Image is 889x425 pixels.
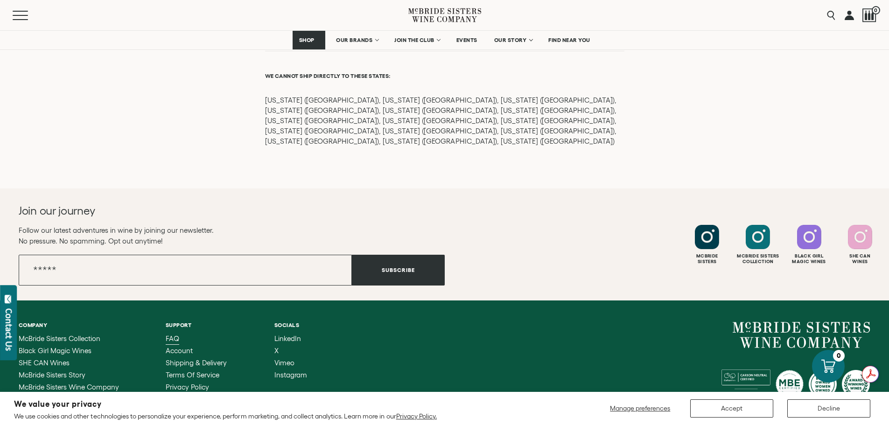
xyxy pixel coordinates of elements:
h2: We value your privacy [14,400,437,408]
a: McBride Sisters Wine Company [19,383,131,391]
a: LinkedIn [274,335,307,342]
span: OUR STORY [494,37,527,43]
div: Mcbride Sisters Collection [734,253,782,265]
a: Privacy Policy [166,383,239,391]
div: Black Girl Magic Wines [785,253,833,265]
span: Account [166,347,193,355]
a: Privacy Policy. [396,412,437,420]
a: FIND NEAR YOU [542,31,596,49]
div: Contact Us [4,308,14,351]
a: Vimeo [274,359,307,367]
span: SHOP [299,37,315,43]
a: Instagram [274,371,307,379]
a: McBride Sisters Wine Company [733,322,870,348]
span: Black Girl Magic Wines [19,347,91,355]
a: FAQ [166,335,239,342]
span: McBride Sisters Collection [19,334,100,342]
a: SHE CAN Wines [19,359,131,367]
a: McBride Sisters Collection [19,335,131,342]
div: 0 [833,350,845,362]
h2: Join our journey [19,203,402,218]
input: Email [19,255,352,286]
span: McBride Sisters Story [19,371,85,379]
a: McBride Sisters Story [19,371,131,379]
h6: We cannot ship directly to these states: [265,70,624,82]
a: Follow Black Girl Magic Wines on Instagram Black GirlMagic Wines [785,225,833,265]
span: FAQ [166,334,179,342]
button: Mobile Menu Trigger [13,11,46,20]
a: Black Girl Magic Wines [19,347,131,355]
button: Subscribe [352,255,445,286]
span: EVENTS [456,37,477,43]
a: OUR BRANDS [330,31,384,49]
button: Accept [690,399,773,418]
div: Mcbride Sisters [683,253,731,265]
a: Follow McBride Sisters on Instagram McbrideSisters [683,225,731,265]
a: Follow McBride Sisters Collection on Instagram Mcbride SistersCollection [734,225,782,265]
span: X [274,347,279,355]
span: Terms of Service [166,371,219,379]
span: SHE CAN Wines [19,359,70,367]
a: Shipping & Delivery [166,359,239,367]
span: 0 [872,6,880,14]
span: FIND NEAR YOU [548,37,590,43]
span: McBride Sisters Wine Company [19,383,119,391]
span: LinkedIn [274,334,301,342]
button: Manage preferences [604,399,676,418]
a: OUR STORY [488,31,538,49]
p: We use cookies and other technologies to personalize your experience, perform marketing, and coll... [14,412,437,420]
a: Account [166,347,239,355]
div: She Can Wines [836,253,884,265]
a: EVENTS [450,31,483,49]
span: OUR BRANDS [336,37,372,43]
a: X [274,347,307,355]
span: Vimeo [274,359,294,367]
span: Privacy Policy [166,383,209,391]
p: Follow our latest adventures in wine by joining our newsletter. No pressure. No spamming. Opt out... [19,225,445,246]
button: Decline [787,399,870,418]
p: [US_STATE] ([GEOGRAPHIC_DATA]), [US_STATE] ([GEOGRAPHIC_DATA]), [US_STATE] ([GEOGRAPHIC_DATA]), [... [265,95,624,146]
span: Manage preferences [610,404,670,412]
a: JOIN THE CLUB [388,31,446,49]
a: Terms of Service [166,371,239,379]
span: JOIN THE CLUB [394,37,434,43]
a: SHOP [293,31,325,49]
span: Shipping & Delivery [166,359,227,367]
a: Follow SHE CAN Wines on Instagram She CanWines [836,225,884,265]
